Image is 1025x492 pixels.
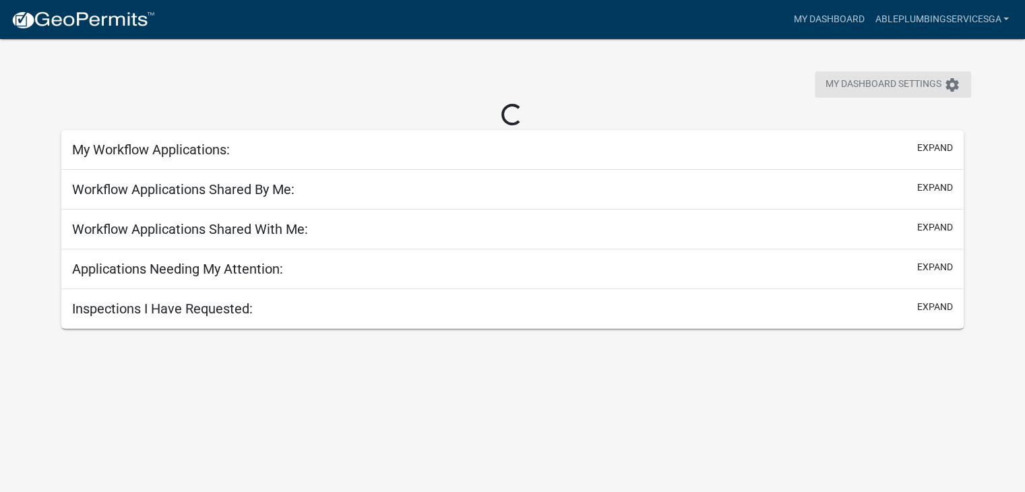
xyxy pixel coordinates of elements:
a: My Dashboard [788,7,869,32]
h5: Applications Needing My Attention: [72,261,283,277]
button: expand [917,300,953,314]
h5: Inspections I Have Requested: [72,301,253,317]
i: settings [944,77,960,93]
h5: Workflow Applications Shared With Me: [72,221,308,237]
button: expand [917,141,953,155]
a: ableplumbingservicesga [869,7,1014,32]
h5: My Workflow Applications: [72,142,230,158]
button: expand [917,260,953,274]
button: My Dashboard Settingssettings [815,71,971,98]
span: My Dashboard Settings [826,77,941,93]
button: expand [917,220,953,235]
h5: Workflow Applications Shared By Me: [72,181,294,197]
button: expand [917,181,953,195]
